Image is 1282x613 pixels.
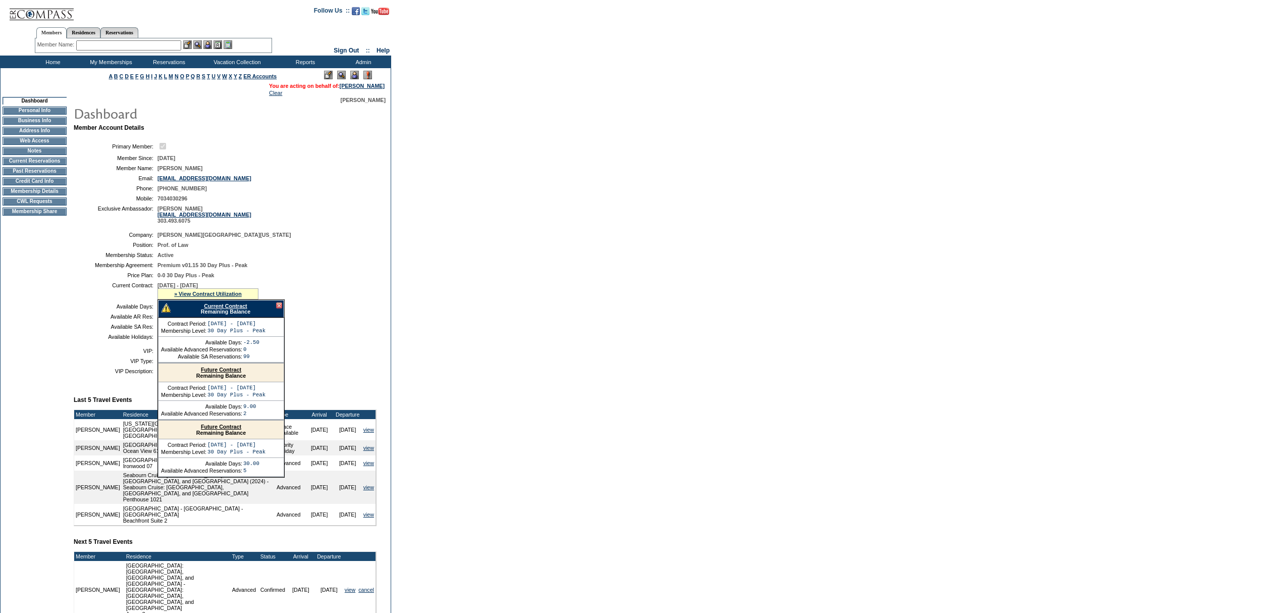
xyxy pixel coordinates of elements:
span: Active [157,252,174,258]
td: [GEOGRAPHIC_DATA] - [GEOGRAPHIC_DATA] - [GEOGRAPHIC_DATA] Beachfront Suite 2 [122,504,275,525]
a: R [196,73,200,79]
a: [PERSON_NAME] [340,83,385,89]
a: S [202,73,205,79]
td: My Memberships [81,56,139,68]
a: J [154,73,157,79]
img: Become our fan on Facebook [352,7,360,15]
img: Impersonate [350,71,359,79]
span: [PERSON_NAME] [341,97,386,103]
td: 30 Day Plus - Peak [207,449,265,455]
td: Residence [125,552,231,561]
td: Status [259,552,287,561]
td: [DATE] [334,455,362,471]
td: Contract Period: [161,321,206,327]
a: A [109,73,113,79]
img: b_edit.gif [183,40,192,49]
a: Become our fan on Facebook [352,10,360,16]
a: [EMAIL_ADDRESS][DOMAIN_NAME] [157,175,251,181]
span: [PERSON_NAME][GEOGRAPHIC_DATA][US_STATE] [157,232,291,238]
td: Available Advanced Reservations: [161,468,242,474]
a: Follow us on Twitter [361,10,369,16]
td: Member Name: [78,165,153,171]
td: [DATE] - [DATE] [207,442,265,448]
span: [DATE] [157,155,175,161]
span: 0-0 30 Day Plus - Peak [157,272,215,278]
td: Follow Us :: [314,6,350,18]
a: view [363,512,374,518]
td: 30.00 [243,461,259,467]
td: [DATE] [305,440,334,455]
a: E [130,73,134,79]
span: [DATE] - [DATE] [157,282,198,288]
td: [DATE] - [DATE] [207,321,265,327]
td: Current Reservations [3,157,67,165]
td: Mobile: [78,195,153,201]
td: Membership Level: [161,449,206,455]
td: Available Days: [161,339,242,345]
b: Last 5 Travel Events [74,396,132,403]
td: [US_STATE][GEOGRAPHIC_DATA], [US_STATE][GEOGRAPHIC_DATA] [GEOGRAPHIC_DATA] [122,419,275,440]
a: view [345,587,355,593]
td: [DATE] [334,504,362,525]
td: Membership Level: [161,392,206,398]
a: Residences [67,27,100,38]
a: V [217,73,221,79]
a: Help [377,47,390,54]
a: I [151,73,152,79]
td: Credit Card Info [3,177,67,185]
td: Current Contract: [78,282,153,299]
img: Follow us on Twitter [361,7,369,15]
td: Available Days: [78,303,153,310]
a: T [207,73,210,79]
td: Company: [78,232,153,238]
a: W [222,73,227,79]
td: Past Reservations [3,167,67,175]
a: cancel [358,587,374,593]
td: Position: [78,242,153,248]
td: Available Holidays: [78,334,153,340]
b: Member Account Details [74,124,144,131]
img: Log Concern/Member Elevation [363,71,372,79]
img: pgTtlDashboard.gif [73,103,275,123]
td: Email: [78,175,153,181]
span: [PHONE_NUMBER] [157,185,207,191]
a: F [135,73,139,79]
td: Member [74,552,122,561]
td: Contract Period: [161,385,206,391]
a: Reservations [100,27,138,38]
b: Next 5 Travel Events [74,538,133,545]
td: Web Access [3,137,67,145]
a: Y [234,73,237,79]
td: Membership Share [3,208,67,216]
td: Arrival [287,552,315,561]
td: Primary Member: [78,141,153,151]
a: G [140,73,144,79]
a: Future Contract [201,367,241,373]
td: Business Info [3,117,67,125]
td: Reports [275,56,333,68]
td: Home [23,56,81,68]
td: [DATE] [305,504,334,525]
td: Vacation Collection [197,56,275,68]
td: Membership Status: [78,252,153,258]
td: [DATE] [334,419,362,440]
div: Member Name: [37,40,76,49]
div: Remaining Balance [158,421,284,439]
a: N [175,73,179,79]
a: P [186,73,189,79]
td: Personal Info [3,107,67,115]
a: B [114,73,118,79]
a: Members [36,27,67,38]
td: Membership Details [3,187,67,195]
td: Contract Period: [161,442,206,448]
td: [GEOGRAPHIC_DATA], [GEOGRAPHIC_DATA] - Baha Mar Ocean View 618 [122,440,275,455]
td: Advanced [275,504,305,525]
div: Remaining Balance [158,300,284,318]
td: [PERSON_NAME] [74,455,122,471]
a: view [363,484,374,490]
td: Notes [3,147,67,155]
td: 30 Day Plus - Peak [207,328,265,334]
td: Priority Holiday [275,440,305,455]
td: Member [74,410,122,419]
a: view [363,445,374,451]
